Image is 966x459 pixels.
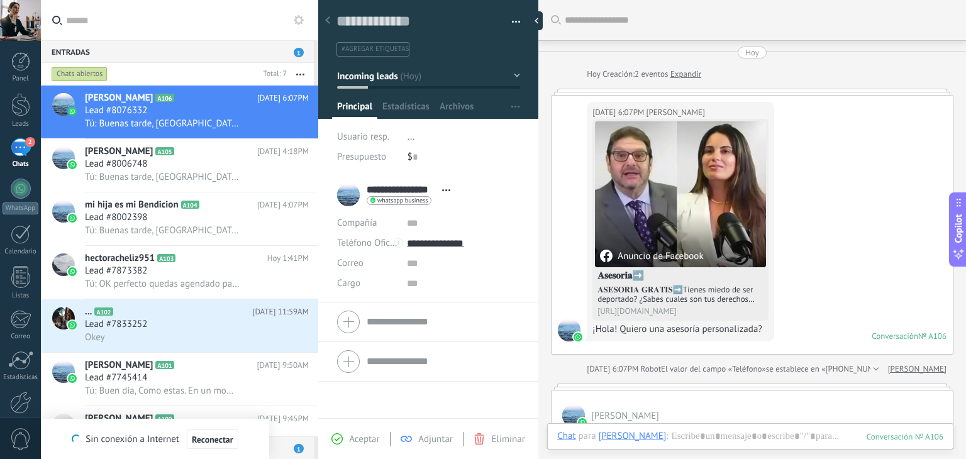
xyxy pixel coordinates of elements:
[670,68,701,80] a: Expandir
[337,127,398,147] div: Usuario resp.
[337,213,397,233] div: Compañía
[349,433,379,445] span: Aceptar
[530,11,543,30] div: Ocultar
[597,270,763,282] h4: 𝐀𝐬𝐞𝐬𝐨𝐫𝐢𝐚➡️
[85,145,153,158] span: [PERSON_NAME]
[68,267,77,276] img: icon
[85,318,147,331] span: Lead #7833252
[68,321,77,329] img: icon
[41,86,318,138] a: avataricon[PERSON_NAME]A106[DATE] 6:07PMLead #8076332Tú: Buenas tarde, [GEOGRAPHIC_DATA] estas. E...
[41,299,318,352] a: avataricon...A102[DATE] 11:59AMLead #7833252Okey
[85,265,147,277] span: Lead #7873382
[337,257,364,269] span: Correo
[408,147,520,167] div: $
[337,147,398,167] div: Presupuesto
[257,92,309,104] span: [DATE] 6:07PM
[41,406,318,459] a: avataricon[PERSON_NAME]A100[DATE] 9:45PMLead #7605446
[578,418,587,427] img: waba.svg
[85,224,240,236] span: Tú: Buenas tarde, [GEOGRAPHIC_DATA] estas. En un momento el Abogado se comunicara contigo para da...
[337,253,364,274] button: Correo
[25,137,35,147] span: 2
[85,331,105,343] span: Okey
[592,106,646,119] div: [DATE] 6:07PM
[85,211,147,224] span: Lead #8002398
[85,158,147,170] span: Lead #8006748
[574,333,582,341] img: waba.svg
[3,333,39,341] div: Correo
[187,429,238,450] button: Reconectar
[558,319,580,341] span: Francisco Garcia
[337,274,397,294] div: Cargo
[85,92,153,104] span: [PERSON_NAME]
[3,202,38,214] div: WhatsApp
[257,145,309,158] span: [DATE] 4:18PM
[872,331,918,341] div: Conversación
[41,246,318,299] a: avatariconhectoracheliz951A103Hoy 1:41PMLead #7873382Tú: OK perfecto quedas agendado para el día ...
[68,107,77,116] img: icon
[341,45,409,53] span: #agregar etiquetas
[597,306,763,316] div: [URL][DOMAIN_NAME]
[85,306,92,318] span: ...
[85,199,179,211] span: mi hija es mi Bendicion
[257,412,309,425] span: [DATE] 9:45PM
[888,363,947,375] a: [PERSON_NAME]
[3,248,39,256] div: Calendario
[562,404,585,427] span: Francisco Garcia
[587,363,640,375] div: [DATE] 6:07PM
[647,106,705,119] span: Francisco Garcia
[597,285,763,304] div: 𝐀𝐒𝐄𝐒𝐎𝐑𝐈𝐀 𝐆𝐑𝐀𝐓𝐈𝐒➡️Tienes miedo de ser deportado? ¿Sabes cuales son tus derechos como inmigrante? P...
[41,139,318,192] a: avataricon[PERSON_NAME]A105[DATE] 4:18PMLead #8006748Tú: Buenas tarde, [GEOGRAPHIC_DATA] estas. E...
[267,252,309,265] span: Hoy 1:41PM
[377,197,428,204] span: whatsapp business
[337,131,389,143] span: Usuario resp.
[337,237,402,249] span: Teléfono Oficina
[192,435,233,444] span: Reconectar
[41,192,318,245] a: avatariconmi hija es mi BendicionA104[DATE] 4:07PMLead #8002398Tú: Buenas tarde, [GEOGRAPHIC_DATA...
[600,250,703,262] div: Anuncio de Facebook
[85,118,240,130] span: Tú: Buenas tarde, [GEOGRAPHIC_DATA] estas. En un momento el Abogado se comunicara contigo para da...
[155,361,174,369] span: A101
[155,94,174,102] span: A106
[3,292,39,300] div: Listas
[595,121,766,318] a: Anuncio de Facebook𝐀𝐬𝐞𝐬𝐨𝐫𝐢𝐚➡️𝐀𝐒𝐄𝐒𝐎𝐑𝐈𝐀 𝐆𝐑𝐀𝐓𝐈𝐒➡️Tienes miedo de ser deportado? ¿Sabes cuales son tu...
[181,201,199,209] span: A104
[661,363,766,375] span: El valor del campo «Teléfono»
[252,306,309,318] span: [DATE] 11:59AM
[591,410,659,422] span: Francisco Garcia
[85,385,240,397] span: Tú: Buen día, Como estas. En un momento el Abogado se comunicara contigo para darte tu asesoría p...
[579,430,596,443] span: para
[337,233,397,253] button: Teléfono Oficina
[408,131,415,143] span: ...
[587,68,602,80] div: Hoy
[294,444,304,453] span: 1
[418,433,453,445] span: Adjuntar
[440,101,474,119] span: Archivos
[337,101,372,119] span: Principal
[592,323,769,336] div: ¡Hola! Quiero una asesoría personalizada?
[3,160,39,169] div: Chats
[68,160,77,169] img: icon
[867,431,943,442] div: 106
[666,430,668,443] span: :
[766,363,895,375] span: se establece en «[PHONE_NUMBER]»
[382,101,430,119] span: Estadísticas
[41,40,314,63] div: Entradas
[641,363,661,374] span: Robot
[85,412,153,425] span: [PERSON_NAME]
[635,68,668,80] span: 2 eventos
[85,359,153,372] span: [PERSON_NAME]
[258,68,287,80] div: Total: 7
[918,331,947,341] div: № A106
[491,433,525,445] span: Eliminar
[294,48,304,57] span: 1
[155,414,174,423] span: A100
[157,254,175,262] span: A103
[952,214,965,243] span: Copilot
[85,252,155,265] span: hectoracheliz951
[599,430,667,441] div: Francisco Garcia
[337,151,386,163] span: Presupuesto
[337,279,360,288] span: Cargo
[68,214,77,223] img: icon
[257,199,309,211] span: [DATE] 4:07PM
[587,68,701,80] div: Creación:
